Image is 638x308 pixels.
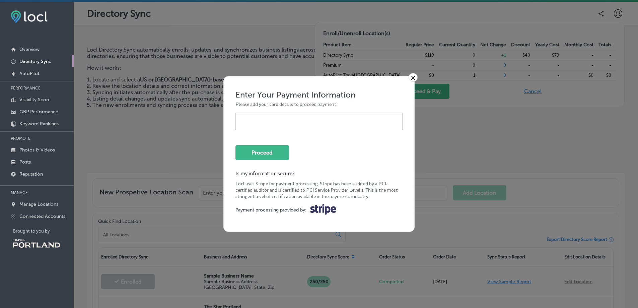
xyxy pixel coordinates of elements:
[19,147,55,153] p: Photos & Videos
[19,97,51,103] p: Visibility Score
[19,201,58,207] p: Manage Locations
[235,181,403,200] label: Locl uses Stripe for payment processing. Stripe has been audited by a PCI-certified auditor and i...
[13,239,60,248] img: Travel Portland
[19,71,40,76] p: AutoPilot
[19,159,31,165] p: Posts
[235,170,403,177] label: Is my information secure?
[19,171,43,177] p: Reputation
[13,229,74,234] p: Brought to you by
[19,109,58,115] p: GBP Performance
[19,121,59,127] p: Keyword Rankings
[235,90,403,100] h1: Enter Your Payment Information
[235,207,306,213] label: Payment processing provided by:
[235,145,289,160] button: Proceed
[235,101,403,108] div: Please add your card details to proceed payment.
[409,73,418,82] a: ×
[11,10,48,23] img: fda3e92497d09a02dc62c9cd864e3231.png
[19,59,51,64] p: Directory Sync
[241,118,398,124] iframe: Secure card payment input frame
[19,47,40,52] p: Overview
[19,213,65,219] p: Connected Accounts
